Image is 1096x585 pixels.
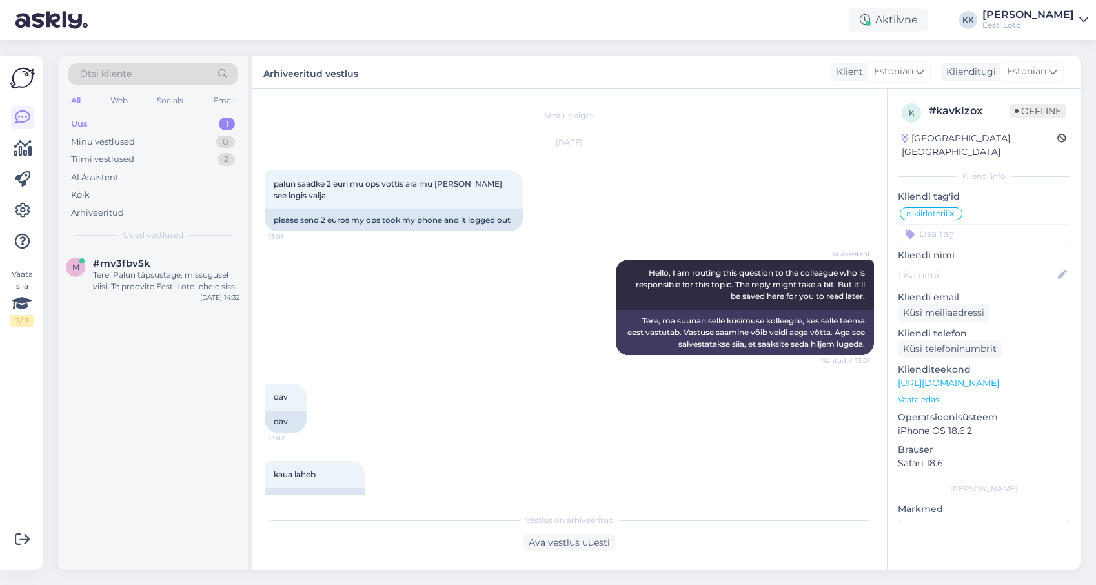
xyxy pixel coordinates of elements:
[71,189,90,201] div: Kõik
[219,118,235,130] div: 1
[898,394,1070,405] p: Vaata edasi ...
[898,224,1070,243] input: Lisa tag
[265,488,365,510] div: how long will it take?
[72,262,79,272] span: m
[274,469,316,479] span: kaua laheb
[898,327,1070,340] p: Kliendi telefon
[71,171,119,184] div: AI Assistent
[523,534,615,551] div: Ava vestlus uuesti
[874,65,913,79] span: Estonian
[898,377,999,389] a: [URL][DOMAIN_NAME]
[906,210,948,218] span: e-kiirloterii
[71,118,88,130] div: Uus
[898,268,1055,282] input: Lisa nimi
[636,268,867,301] span: Hello, I am routing this question to the colleague who is responsible for this topic. The reply m...
[898,483,1070,495] div: [PERSON_NAME]
[265,137,874,149] div: [DATE]
[10,66,35,90] img: Askly Logo
[93,258,150,269] span: #mv3fbv5k
[898,340,1002,358] div: Küsi telefoninumbrit
[849,8,928,32] div: Aktiivne
[10,315,34,327] div: 2 / 3
[616,310,874,355] div: Tere, ma suunan selle küsimuse kolleegile, kes selle teema eest vastutab. Vastuse saamine võib ve...
[265,209,523,231] div: please send 2 euros my ops took my phone and it logged out
[274,179,504,200] span: palun saadke 2 euri mu ops vottis ara mu [PERSON_NAME] see logis valja
[71,207,124,220] div: Arhiveeritud
[210,92,238,109] div: Email
[269,232,317,241] span: 13:01
[154,92,186,109] div: Socials
[1007,65,1046,79] span: Estonian
[898,190,1070,203] p: Kliendi tag'id
[200,292,240,302] div: [DATE] 14:32
[93,269,240,292] div: Tere! Palun täpsustage, missugusel viisil Te proovite Eesti Loto lehele sisse logida ning millise...
[902,132,1057,159] div: [GEOGRAPHIC_DATA], [GEOGRAPHIC_DATA]
[80,67,132,81] span: Otsi kliente
[982,10,1088,30] a: [PERSON_NAME]Eesti Loto
[821,356,870,365] span: Nähtud ✓ 13:01
[265,110,874,121] div: Vestlus algas
[108,92,130,109] div: Web
[71,136,135,149] div: Minu vestlused
[1010,104,1066,118] span: Offline
[898,249,1070,262] p: Kliendi nimi
[941,65,996,79] div: Klienditugi
[71,153,134,166] div: Tiimi vestlused
[898,291,1070,304] p: Kliendi email
[822,249,870,259] span: AI Assistent
[274,392,288,402] span: dav
[898,443,1070,457] p: Brauser
[898,457,1070,470] p: Safari 18.6
[525,515,614,526] span: Vestlus on arhiveeritud
[269,433,317,443] span: 13:02
[959,11,977,29] div: KK
[68,92,83,109] div: All
[10,269,34,327] div: Vaata siia
[263,63,358,81] label: Arhiveeritud vestlus
[898,411,1070,424] p: Operatsioonisüsteem
[831,65,863,79] div: Klient
[898,363,1070,376] p: Klienditeekond
[123,229,183,241] span: Uued vestlused
[898,304,989,322] div: Küsi meiliaadressi
[898,424,1070,438] p: iPhone OS 18.6.2
[898,170,1070,182] div: Kliendi info
[909,108,915,118] span: k
[929,103,1010,119] div: # kavklzox
[218,153,235,166] div: 2
[216,136,235,149] div: 0
[898,502,1070,516] p: Märkmed
[982,10,1074,20] div: [PERSON_NAME]
[982,20,1074,30] div: Eesti Loto
[265,411,307,433] div: dav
